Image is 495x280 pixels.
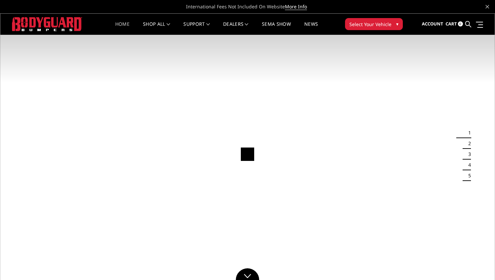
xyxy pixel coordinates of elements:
[285,3,307,10] a: More Info
[223,22,249,35] a: Dealers
[115,22,130,35] a: Home
[143,22,170,35] a: shop all
[304,22,318,35] a: News
[345,18,403,30] button: Select Your Vehicle
[446,15,463,33] a: Cart 0
[458,21,463,26] span: 0
[422,21,443,27] span: Account
[464,160,471,170] button: 4 of 5
[12,17,82,31] img: BODYGUARD BUMPERS
[446,21,457,27] span: Cart
[422,15,443,33] a: Account
[464,170,471,181] button: 5 of 5
[464,127,471,138] button: 1 of 5
[262,22,291,35] a: SEMA Show
[183,22,210,35] a: Support
[236,268,259,280] a: Click to Down
[349,21,391,28] span: Select Your Vehicle
[464,138,471,149] button: 2 of 5
[464,149,471,160] button: 3 of 5
[396,20,398,27] span: ▾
